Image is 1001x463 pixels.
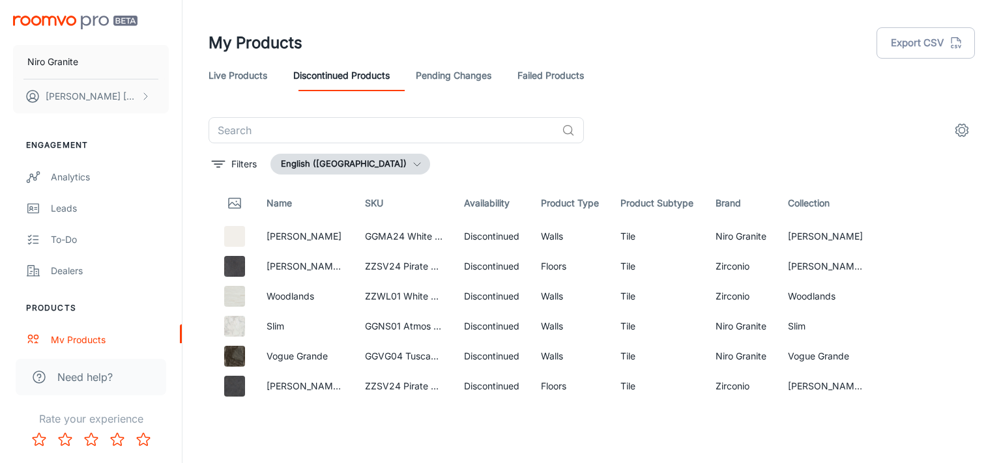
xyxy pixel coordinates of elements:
[46,89,138,104] p: [PERSON_NAME] [PERSON_NAME]
[777,341,877,371] td: Vogue Grande
[777,221,877,251] td: [PERSON_NAME]
[51,170,169,184] div: Analytics
[777,281,877,311] td: Woodlands
[705,311,777,341] td: Niro Granite
[13,45,169,79] button: Niro Granite
[52,427,78,453] button: Rate 2 star
[57,369,113,385] span: Need help?
[777,251,877,281] td: [PERSON_NAME] 2.0
[777,311,877,341] td: Slim
[355,281,454,311] td: ZZWL01 White Wood 20x120 Structured
[227,195,242,211] svg: Thumbnail
[355,341,454,371] td: GGVG04 Tuscany Grey 120X240 Polished
[610,371,704,401] td: Tile
[517,60,584,91] a: Failed Products
[209,60,267,91] a: Live Products
[355,221,454,251] td: GGMA24 White 60X60 Polished
[530,311,610,341] td: Walls
[209,117,557,143] input: Search
[355,371,454,401] td: ZZSV24 Pirate Black 60x60 Lappato
[13,79,169,113] button: [PERSON_NAME] [PERSON_NAME]
[610,281,704,311] td: Tile
[610,185,704,221] th: Product Subtype
[267,350,328,361] a: Vogue Grande
[270,154,430,175] button: English ([GEOGRAPHIC_DATA])
[705,341,777,371] td: Niro Granite
[454,251,530,281] td: Discontinued
[610,311,704,341] td: Tile
[877,27,975,59] button: Export CSV
[454,221,530,251] td: Discontinued
[705,251,777,281] td: Zirconio
[267,320,284,331] a: Slim
[51,264,169,278] div: Dealers
[777,185,877,221] th: Collection
[530,371,610,401] td: Floors
[777,371,877,401] td: [PERSON_NAME] 2.0
[51,333,169,347] div: My Products
[267,260,358,272] a: [PERSON_NAME] 2.0
[231,157,257,171] p: Filters
[949,117,975,143] button: settings
[267,380,358,391] a: [PERSON_NAME] 2.0
[610,221,704,251] td: Tile
[530,281,610,311] td: Walls
[209,31,302,55] h1: My Products
[355,311,454,341] td: GGNS01 Atmos 60X120 Matt
[454,185,530,221] th: Availability
[256,185,355,221] th: Name
[705,185,777,221] th: Brand
[267,290,314,302] a: Woodlands
[78,427,104,453] button: Rate 3 star
[130,427,156,453] button: Rate 5 star
[454,371,530,401] td: Discontinued
[610,251,704,281] td: Tile
[610,341,704,371] td: Tile
[104,427,130,453] button: Rate 4 star
[13,16,138,29] img: Roomvo PRO Beta
[355,185,454,221] th: SKU
[355,251,454,281] td: ZZSV24 Pirate Black 60x60 Matt
[530,341,610,371] td: Walls
[416,60,491,91] a: Pending Changes
[454,281,530,311] td: Discontinued
[530,251,610,281] td: Floors
[454,341,530,371] td: Discontinued
[705,371,777,401] td: Zirconio
[293,60,390,91] a: Discontinued Products
[10,411,171,427] p: Rate your experience
[26,427,52,453] button: Rate 1 star
[209,154,260,175] button: filter
[267,231,341,242] a: [PERSON_NAME]
[27,55,78,69] p: Niro Granite
[454,311,530,341] td: Discontinued
[530,185,610,221] th: Product Type
[530,221,610,251] td: Walls
[51,232,169,247] div: To-do
[705,281,777,311] td: Zirconio
[51,201,169,216] div: Leads
[705,221,777,251] td: Niro Granite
